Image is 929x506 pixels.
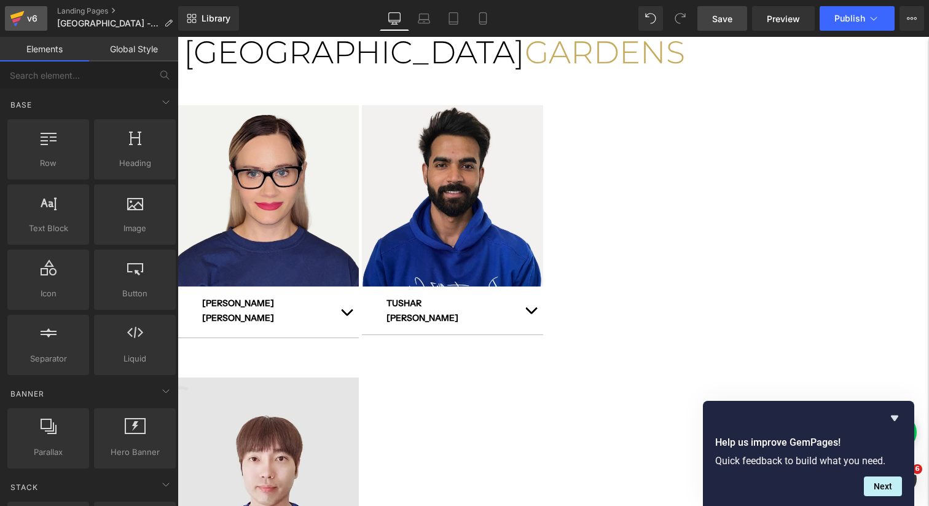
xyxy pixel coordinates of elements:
[57,18,159,28] span: [GEOGRAPHIC_DATA] - PT
[9,99,33,111] span: Base
[11,287,85,300] span: Icon
[9,388,45,400] span: Banner
[25,10,40,26] div: v6
[98,352,172,365] span: Liquid
[715,411,902,496] div: Help us improve GemPages!
[834,14,865,23] span: Publish
[209,261,244,272] b: TUSHAR
[752,6,815,31] a: Preview
[820,6,895,31] button: Publish
[715,435,902,450] h2: Help us improve GemPages!
[439,6,468,31] a: Tablet
[409,6,439,31] a: Laptop
[202,13,230,24] span: Library
[11,352,85,365] span: Separator
[89,37,178,61] a: Global Style
[209,275,281,287] b: [PERSON_NAME]
[98,222,172,235] span: Image
[178,6,239,31] a: New Library
[887,411,902,425] button: Hide survey
[468,6,498,31] a: Mobile
[98,287,172,300] span: Button
[767,12,800,25] span: Preview
[5,6,47,31] a: v6
[380,6,409,31] a: Desktop
[9,481,39,493] span: Stack
[98,157,172,170] span: Heading
[712,12,732,25] span: Save
[98,446,172,459] span: Hero Banner
[57,6,182,16] a: Landing Pages
[11,446,85,459] span: Parallax
[178,37,929,506] iframe: To enrich screen reader interactions, please activate Accessibility in Grammarly extension settings
[11,222,85,235] span: Text Block
[864,476,902,496] button: Next question
[900,6,924,31] button: More
[715,455,902,467] p: Quick feedback to build what you need.
[668,6,692,31] button: Redo
[11,157,85,170] span: Row
[638,6,663,31] button: Undo
[912,464,922,474] span: 6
